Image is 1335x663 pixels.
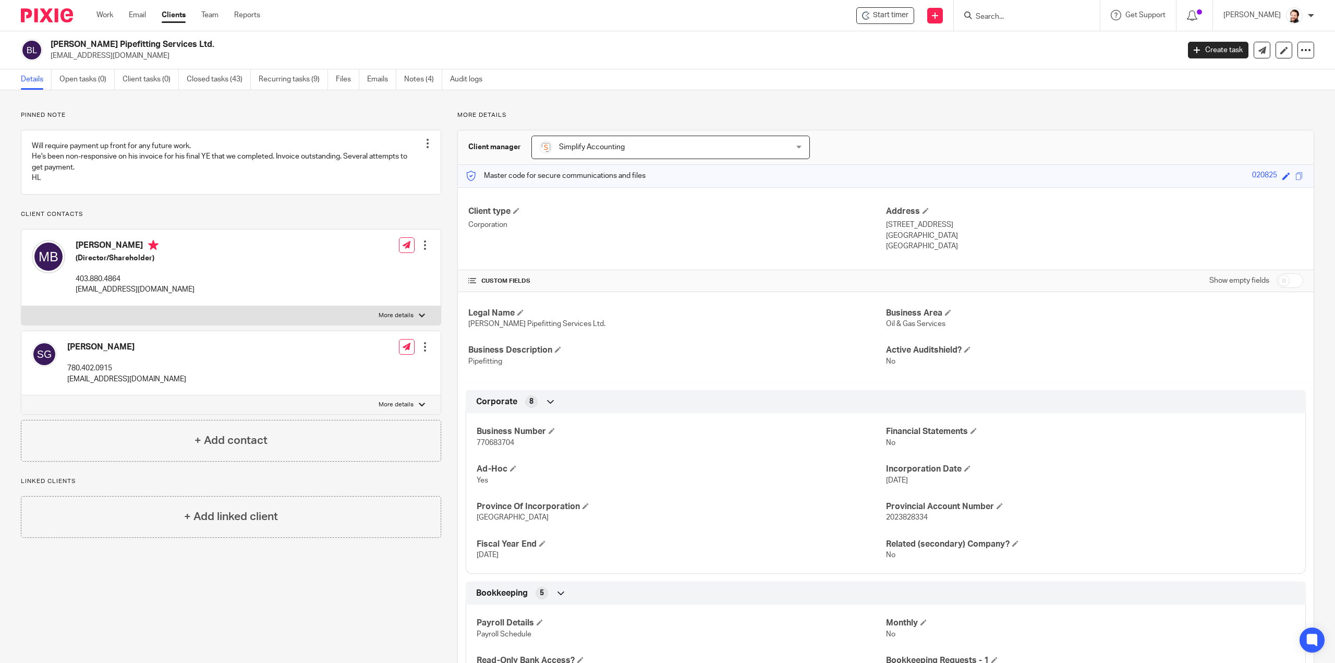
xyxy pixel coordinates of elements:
[886,358,895,365] span: No
[477,631,531,638] span: Payroll Schedule
[67,363,186,373] p: 780.402.0915
[468,358,502,365] span: Pipefitting
[886,320,945,328] span: Oil & Gas Services
[76,253,195,263] h5: (Director/Shareholder)
[466,171,646,181] p: Master code for secure communications and files
[379,311,414,320] p: More details
[148,240,159,250] i: Primary
[886,206,1303,217] h4: Address
[76,284,195,295] p: [EMAIL_ADDRESS][DOMAIN_NAME]
[886,345,1303,356] h4: Active Auditshield?
[96,10,113,20] a: Work
[162,10,186,20] a: Clients
[468,142,521,152] h3: Client manager
[67,374,186,384] p: [EMAIL_ADDRESS][DOMAIN_NAME]
[477,439,514,447] span: 770683704
[886,551,895,559] span: No
[886,514,928,521] span: 2023828334
[21,8,73,22] img: Pixie
[379,401,414,409] p: More details
[873,10,908,21] span: Start timer
[886,539,1295,550] h4: Related (secondary) Company?
[21,111,441,119] p: Pinned note
[195,432,268,449] h4: + Add contact
[76,274,195,284] p: 403.880.4864
[468,320,605,328] span: [PERSON_NAME] Pipefitting Services Ltd.
[886,501,1295,512] h4: Provincial Account Number
[21,69,52,90] a: Details
[1252,170,1277,182] div: 020825
[259,69,328,90] a: Recurring tasks (9)
[468,277,885,285] h4: CUSTOM FIELDS
[59,69,115,90] a: Open tasks (0)
[21,210,441,219] p: Client contacts
[529,396,533,407] span: 8
[476,588,528,599] span: Bookkeeping
[975,13,1069,22] input: Search
[51,39,948,50] h2: [PERSON_NAME] Pipefitting Services Ltd.
[477,539,885,550] h4: Fiscal Year End
[1223,10,1281,20] p: [PERSON_NAME]
[32,342,57,367] img: svg%3E
[21,477,441,486] p: Linked clients
[367,69,396,90] a: Emails
[886,631,895,638] span: No
[886,426,1295,437] h4: Financial Statements
[123,69,179,90] a: Client tasks (0)
[477,464,885,475] h4: Ad-Hoc
[450,69,490,90] a: Audit logs
[477,551,499,559] span: [DATE]
[404,69,442,90] a: Notes (4)
[886,464,1295,475] h4: Incorporation Date
[886,618,1295,629] h4: Monthly
[886,220,1303,230] p: [STREET_ADDRESS]
[201,10,219,20] a: Team
[886,231,1303,241] p: [GEOGRAPHIC_DATA]
[540,588,544,598] span: 5
[1125,11,1166,19] span: Get Support
[457,111,1314,119] p: More details
[477,477,488,484] span: Yes
[886,308,1303,319] h4: Business Area
[21,39,43,61] img: svg%3E
[476,396,517,407] span: Corporate
[187,69,251,90] a: Closed tasks (43)
[76,240,195,253] h4: [PERSON_NAME]
[886,439,895,447] span: No
[477,618,885,629] h4: Payroll Details
[468,345,885,356] h4: Business Description
[1286,7,1303,24] img: Jayde%20Headshot.jpg
[477,426,885,437] h4: Business Number
[477,514,549,521] span: [GEOGRAPHIC_DATA]
[1209,275,1269,286] label: Show empty fields
[886,241,1303,251] p: [GEOGRAPHIC_DATA]
[468,308,885,319] h4: Legal Name
[477,501,885,512] h4: Province Of Incorporation
[468,220,885,230] p: Corporation
[856,7,914,24] div: Barr's Pipefitting Services Ltd.
[886,477,908,484] span: [DATE]
[1188,42,1248,58] a: Create task
[234,10,260,20] a: Reports
[336,69,359,90] a: Files
[184,509,278,525] h4: + Add linked client
[51,51,1172,61] p: [EMAIL_ADDRESS][DOMAIN_NAME]
[468,206,885,217] h4: Client type
[129,10,146,20] a: Email
[540,141,552,153] img: Screenshot%202023-11-29%20141159.png
[32,240,65,273] img: svg%3E
[67,342,186,353] h4: [PERSON_NAME]
[559,143,625,151] span: Simplify Accounting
